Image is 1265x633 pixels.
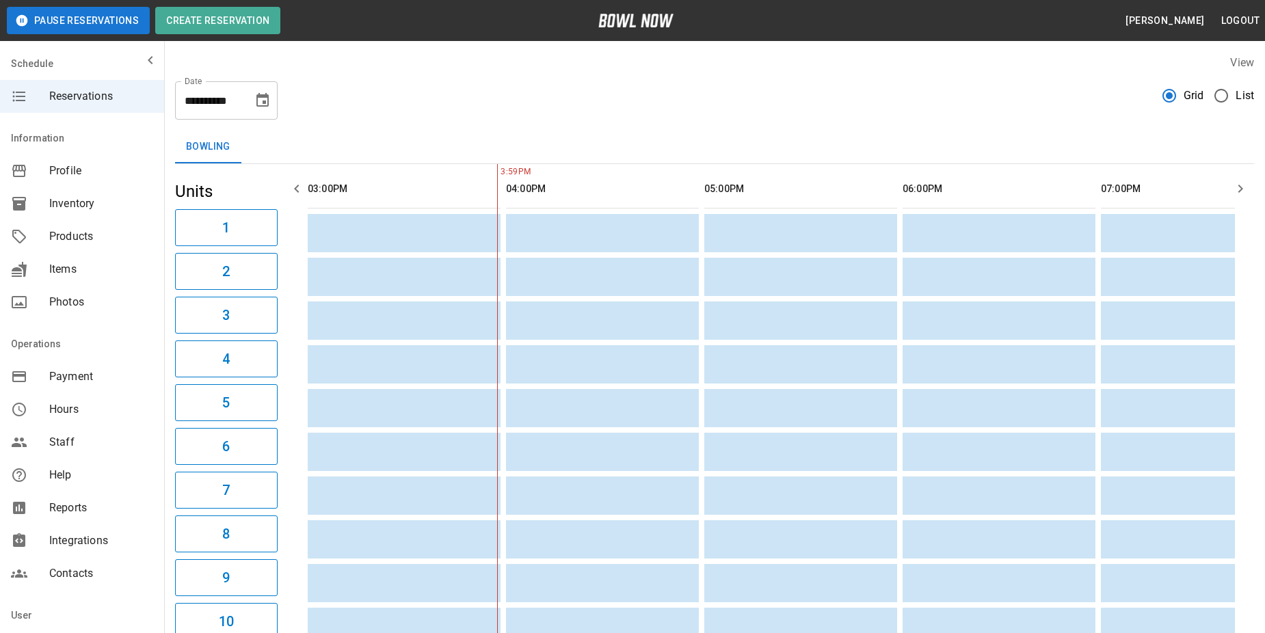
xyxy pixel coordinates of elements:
[1216,8,1265,33] button: Logout
[49,401,153,418] span: Hours
[222,392,230,414] h6: 5
[175,340,278,377] button: 4
[175,180,278,202] h5: Units
[49,88,153,105] span: Reservations
[175,131,241,163] button: Bowling
[222,435,230,457] h6: 6
[1184,87,1204,104] span: Grid
[222,523,230,545] h6: 8
[175,209,278,246] button: 1
[49,294,153,310] span: Photos
[49,533,153,549] span: Integrations
[222,260,230,282] h6: 2
[219,610,234,632] h6: 10
[155,7,280,34] button: Create Reservation
[497,165,501,179] span: 3:59PM
[49,261,153,278] span: Items
[175,131,1254,163] div: inventory tabs
[1236,87,1254,104] span: List
[49,434,153,450] span: Staff
[222,479,230,501] h6: 7
[175,515,278,552] button: 8
[249,87,276,114] button: Choose date, selected date is Oct 10, 2025
[175,297,278,334] button: 3
[49,467,153,483] span: Help
[222,217,230,239] h6: 1
[175,428,278,465] button: 6
[175,253,278,290] button: 2
[598,14,674,27] img: logo
[49,196,153,212] span: Inventory
[1230,56,1254,69] label: View
[49,368,153,385] span: Payment
[222,304,230,326] h6: 3
[222,567,230,589] h6: 9
[49,163,153,179] span: Profile
[222,348,230,370] h6: 4
[1120,8,1210,33] button: [PERSON_NAME]
[175,472,278,509] button: 7
[49,565,153,582] span: Contacts
[49,228,153,245] span: Products
[175,384,278,421] button: 5
[175,559,278,596] button: 9
[7,7,150,34] button: Pause Reservations
[49,500,153,516] span: Reports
